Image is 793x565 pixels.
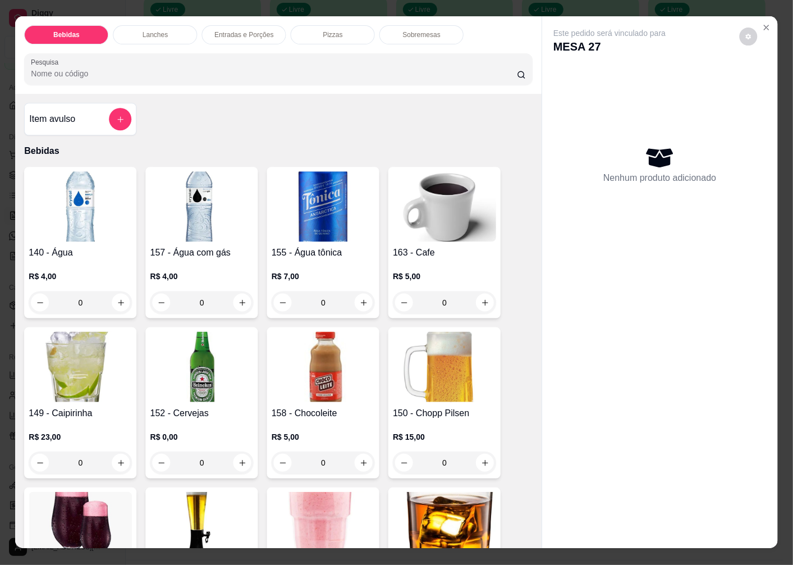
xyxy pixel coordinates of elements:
button: decrease-product-quantity [739,28,757,46]
p: Entradas e Porções [214,31,274,40]
input: Pesquisa [31,69,517,80]
img: product-image [393,493,496,563]
img: product-image [393,172,496,242]
p: R$ 7,00 [272,271,375,282]
button: decrease-product-quantity [395,454,413,472]
button: increase-product-quantity [476,294,494,312]
p: R$ 5,00 [393,271,496,282]
img: product-image [150,172,254,242]
button: decrease-product-quantity [274,294,292,312]
img: product-image [150,332,254,402]
img: product-image [150,493,254,563]
button: add-separate-item [109,108,132,131]
img: product-image [29,493,132,563]
button: increase-product-quantity [476,454,494,472]
h4: 158 - Chocoleite [272,407,375,420]
button: decrease-product-quantity [274,454,292,472]
p: Sobremesas [403,31,441,40]
img: product-image [272,172,375,242]
h4: 152 - Cervejas [150,407,254,420]
p: R$ 15,00 [393,431,496,443]
h4: 149 - Caipirinha [29,407,132,420]
p: R$ 0,00 [150,431,254,443]
p: R$ 5,00 [272,431,375,443]
button: increase-product-quantity [112,454,130,472]
img: product-image [393,332,496,402]
h4: 140 - Água [29,247,132,260]
button: decrease-product-quantity [31,454,49,472]
button: increase-product-quantity [355,294,373,312]
h4: 155 - Água tônica [272,247,375,260]
img: product-image [272,493,375,563]
h4: 163 - Cafe [393,247,496,260]
p: MESA 27 [553,39,666,55]
img: product-image [29,332,132,402]
p: Bebidas [53,31,80,40]
p: Lanches [143,31,168,40]
button: decrease-product-quantity [395,294,413,312]
p: Bebidas [24,145,533,158]
img: product-image [29,172,132,242]
p: Nenhum produto adicionado [603,172,716,185]
button: increase-product-quantity [355,454,373,472]
p: R$ 23,00 [29,431,132,443]
button: decrease-product-quantity [153,294,171,312]
p: R$ 4,00 [29,271,132,282]
button: increase-product-quantity [233,294,251,312]
h4: 157 - Água com gás [150,247,254,260]
button: Close [757,19,775,37]
button: decrease-product-quantity [31,294,49,312]
p: R$ 4,00 [150,271,254,282]
p: Pizzas [323,31,342,40]
button: increase-product-quantity [112,294,130,312]
img: product-image [272,332,375,402]
label: Pesquisa [31,58,63,67]
h4: 150 - Chopp Pilsen [393,407,496,420]
p: Este pedido será vinculado para [553,28,666,39]
h4: Item avulso [30,113,76,126]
